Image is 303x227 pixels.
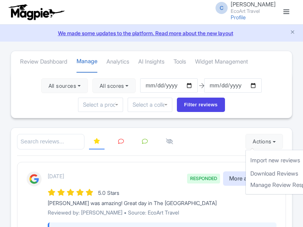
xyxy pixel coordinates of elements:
button: All sources [41,78,88,93]
input: Filter reviews [177,98,225,112]
a: Tools [173,51,186,72]
input: Select a product [83,101,118,108]
span: RESPONDED [187,174,220,183]
button: More actions [223,171,276,186]
a: Review Dashboard [20,51,67,72]
small: EcoArt Travel [231,9,276,14]
img: logo-ab69f6fb50320c5b225c76a69d11143b.png [7,4,66,20]
a: Profile [231,14,246,20]
a: We made some updates to the platform. Read more about the new layout [5,29,298,37]
img: Google Logo [27,171,42,187]
span: 5.0 Stars [98,190,119,196]
button: Actions [245,134,283,149]
div: [PERSON_NAME] was amazing! Great day in The [GEOGRAPHIC_DATA] [48,199,276,207]
button: Close announcement [290,28,295,37]
a: Widget Management [195,51,248,72]
a: Analytics [106,51,129,72]
p: Reviewed by: [PERSON_NAME] • Source: EcoArt Travel [48,208,276,216]
input: Select a collection [133,101,167,108]
span: C [216,2,228,14]
a: AI Insights [138,51,164,72]
button: All scores [92,78,136,93]
input: Search reviews... [17,134,84,149]
p: [DATE] [48,172,64,180]
span: [PERSON_NAME] [231,1,276,8]
a: C [PERSON_NAME] EcoArt Travel [211,2,276,14]
a: Manage [77,51,97,73]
